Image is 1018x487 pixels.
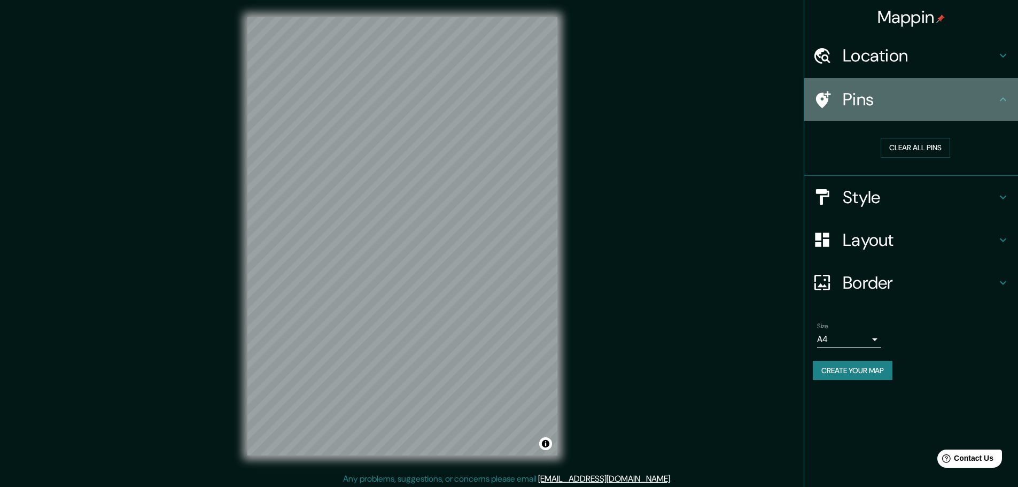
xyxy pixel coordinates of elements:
[936,14,945,23] img: pin-icon.png
[923,445,1006,475] iframe: Help widget launcher
[247,17,557,455] canvas: Map
[843,89,997,110] h4: Pins
[843,187,997,208] h4: Style
[813,361,892,381] button: Create your map
[804,261,1018,304] div: Border
[881,138,950,158] button: Clear all pins
[343,473,672,485] p: Any problems, suggestions, or concerns please email .
[843,45,997,66] h4: Location
[673,473,675,485] div: .
[804,219,1018,261] div: Layout
[804,176,1018,219] div: Style
[817,321,828,330] label: Size
[538,473,670,484] a: [EMAIL_ADDRESS][DOMAIN_NAME]
[843,272,997,293] h4: Border
[817,331,881,348] div: A4
[804,78,1018,121] div: Pins
[843,229,997,251] h4: Layout
[877,6,945,28] h4: Mappin
[539,437,552,450] button: Toggle attribution
[804,34,1018,77] div: Location
[672,473,673,485] div: .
